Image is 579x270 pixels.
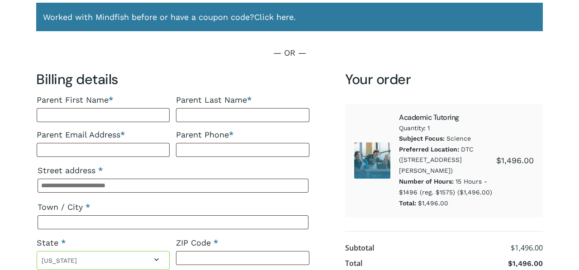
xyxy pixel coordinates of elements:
[37,92,170,108] label: Parent First Name
[36,71,310,88] h3: Billing details
[519,210,566,257] iframe: Chatbot
[37,127,170,143] label: Parent Email Address
[38,162,308,179] label: Street address
[176,235,309,251] label: ZIP Code
[399,123,496,133] span: Quantity: 1
[38,199,308,215] label: Town / City
[511,243,543,253] bdi: 1,496.00
[345,71,543,88] h3: Your order
[61,238,66,247] abbr: required
[496,156,501,165] span: $
[37,251,170,270] span: State
[399,176,496,198] p: 15 Hours - $1496 (reg. $1575) ($1,496.00)
[508,259,543,268] bdi: 1,496.00
[354,142,390,178] img: Academic Tutoring 1 1
[176,127,309,143] label: Parent Phone
[496,156,534,165] bdi: 1,496.00
[345,256,362,270] th: Total
[176,92,309,108] label: Parent Last Name
[37,235,170,251] label: State
[399,133,496,144] p: Science
[85,202,90,212] abbr: required
[399,113,459,122] a: Academic Tutoring
[43,12,254,22] span: Worked with Mindfish before or have a coupon code?
[399,198,496,209] p: $1,496.00
[399,144,459,155] dt: Preferred Location:
[399,176,454,187] dt: Number of Hours:
[254,11,296,23] a: Click here.
[214,238,218,247] abbr: required
[508,259,513,268] span: $
[98,166,103,175] abbr: required
[37,254,169,267] span: Colorado
[399,144,496,176] p: DTC ([STREET_ADDRESS][PERSON_NAME])
[399,133,445,144] dt: Subject Focus:
[511,243,515,253] span: $
[399,198,416,209] dt: Total:
[36,47,543,71] p: — OR —
[345,241,374,256] th: Subtotal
